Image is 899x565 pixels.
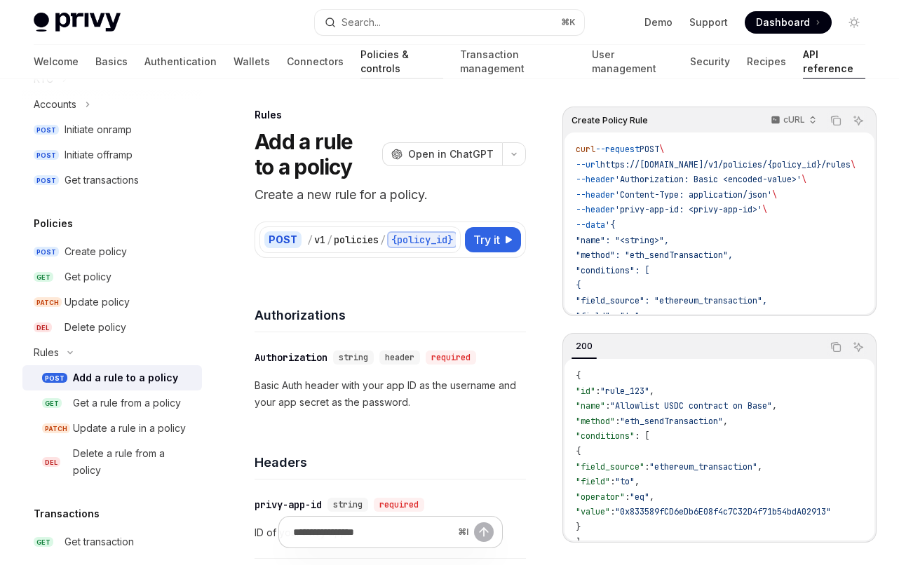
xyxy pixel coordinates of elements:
[22,264,202,290] a: GETGet policy
[22,239,202,264] a: POSTCreate policy
[640,144,659,155] span: POST
[747,45,786,79] a: Recipes
[763,109,823,132] button: cURL
[576,476,610,487] span: "field"
[22,117,202,142] a: POSTInitiate onramp
[851,159,856,170] span: \
[234,45,270,79] a: Wallets
[756,15,810,29] span: Dashboard
[460,45,575,79] a: Transaction management
[757,461,762,472] span: ,
[255,129,377,179] h1: Add a rule to a policy
[22,340,202,365] button: Toggle Rules section
[576,311,644,322] span: "field": "to",
[327,233,332,247] div: /
[576,235,669,246] span: "name": "<string>",
[34,175,59,186] span: POST
[615,416,620,427] span: :
[65,147,133,163] div: Initiate offramp
[723,416,728,427] span: ,
[408,147,494,161] span: Open in ChatGPT
[339,352,368,363] span: string
[42,457,60,468] span: DEL
[22,290,202,315] a: PATCHUpdate policy
[264,231,302,248] div: POST
[576,506,610,517] span: "value"
[34,272,53,282] span: GET
[42,398,62,409] span: GET
[255,185,526,205] p: Create a new rule for a policy.
[315,10,585,35] button: Open search
[473,231,500,248] span: Try it
[572,338,597,355] div: 200
[615,204,762,215] span: 'privy-app-id: <privy-app-id>'
[385,352,414,363] span: header
[95,45,128,79] a: Basics
[34,215,73,232] h5: Policies
[426,350,476,365] div: required
[34,322,52,333] span: DEL
[73,445,194,479] div: Delete a rule from a policy
[65,121,132,138] div: Initiate onramp
[576,295,767,306] span: "field_source": "ethereum_transaction",
[314,233,325,247] div: v1
[360,45,443,79] a: Policies & controls
[255,453,526,472] h4: Headers
[576,280,581,291] span: {
[22,390,202,416] a: GETGet a rule from a policy
[387,231,457,248] div: {policy_id}
[255,498,322,512] div: privy-app-id
[783,114,805,125] p: cURL
[745,11,832,34] a: Dashboard
[772,400,777,411] span: ,
[73,369,178,386] div: Add a rule to a policy
[762,204,767,215] span: \
[576,446,581,457] span: {
[73,395,181,411] div: Get a rule from a policy
[635,476,640,487] span: ,
[605,400,610,411] span: :
[34,96,76,113] div: Accounts
[644,15,672,29] a: Demo
[649,386,654,397] span: ,
[772,189,777,200] span: \
[34,247,59,257] span: POST
[592,45,673,79] a: User management
[649,491,654,503] span: ,
[576,250,733,261] span: "method": "eth_sendTransaction",
[644,461,649,472] span: :
[42,423,70,434] span: PATCH
[144,45,217,79] a: Authentication
[474,522,494,542] button: Send message
[572,115,648,126] span: Create Policy Rule
[827,111,845,130] button: Copy the contents from the code block
[615,189,772,200] span: 'Content-Type: application/json'
[576,386,595,397] span: "id"
[255,377,526,411] p: Basic Auth header with your app ID as the username and your app secret as the password.
[576,400,605,411] span: "name"
[255,108,526,122] div: Rules
[620,416,723,427] span: "eth_sendTransaction"
[65,243,127,260] div: Create policy
[849,111,867,130] button: Ask AI
[255,350,327,365] div: Authorization
[34,537,53,547] span: GET
[595,144,640,155] span: --request
[65,533,134,550] div: Get transaction
[22,441,202,483] a: DELDelete a rule from a policy
[630,491,649,503] span: "eq"
[610,400,772,411] span: "Allowlist USDC contract on Base"
[595,386,600,397] span: :
[576,159,600,170] span: --url
[65,294,130,311] div: Update policy
[576,370,581,381] span: {
[22,529,202,554] a: GETGet transaction
[843,11,865,34] button: Toggle dark mode
[73,420,186,437] div: Update a rule in a policy
[849,338,867,356] button: Ask AI
[576,491,625,503] span: "operator"
[65,319,126,336] div: Delete policy
[34,13,121,32] img: light logo
[576,522,581,533] span: }
[561,17,576,28] span: ⌘ K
